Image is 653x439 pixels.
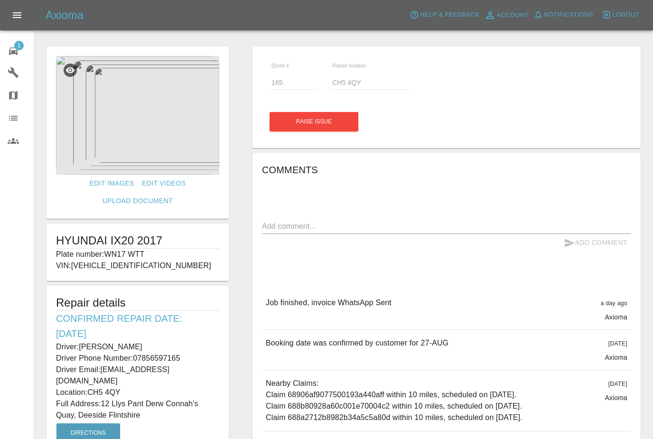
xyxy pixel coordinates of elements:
[56,353,219,364] p: Driver Phone Number: 07856597165
[497,10,529,21] span: Account
[407,8,482,22] button: Help & Feedback
[332,63,366,68] span: Repair location
[271,63,289,68] span: Quote £
[56,387,219,398] p: Location: CH5 4QY
[608,340,627,347] span: [DATE]
[599,8,642,22] button: Logout
[266,297,392,308] p: Job finished, invoice WhatsApp Sent
[56,341,219,353] p: Driver: [PERSON_NAME]
[601,300,627,307] span: a day ago
[56,311,219,341] h6: Confirmed Repair Date: [DATE]
[6,4,28,27] button: Open drawer
[531,8,596,22] button: Notifications
[605,393,627,402] p: Axioma
[46,8,84,23] h5: Axioma
[56,295,219,310] h5: Repair details
[605,353,627,362] p: Axioma
[608,381,627,387] span: [DATE]
[138,175,190,192] a: Edit Videos
[56,364,219,387] p: Driver Email: [EMAIL_ADDRESS][DOMAIN_NAME]
[56,233,219,248] h1: HYUNDAI IX20 2017
[612,9,639,20] span: Logout
[266,378,522,423] p: Nearby Claims: Claim 68906af9077500193a440aff within 10 miles, scheduled on [DATE]. Claim 688b809...
[266,337,448,349] p: Booking date was confirmed by customer for 27-AUG
[482,8,531,23] a: Account
[56,398,219,421] p: Full Address: 12 Llys Pant Derw Connah's Quay, Deeside Flintshire
[605,312,627,322] p: Axioma
[56,260,219,271] p: VIN: [VEHICLE_IDENTIFICATION_NUMBER]
[56,56,219,175] img: 7dd9b9d9-3f70-48d2-a475-05dd6c66c9fc
[420,9,479,20] span: Help & Feedback
[14,41,24,50] span: 1
[85,175,138,192] a: Edit Images
[262,162,631,177] h6: Comments
[544,9,593,20] span: Notifications
[270,112,358,131] button: Raise issue
[99,192,177,210] a: Upload Document
[56,249,219,260] p: Plate number: WN17 WTT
